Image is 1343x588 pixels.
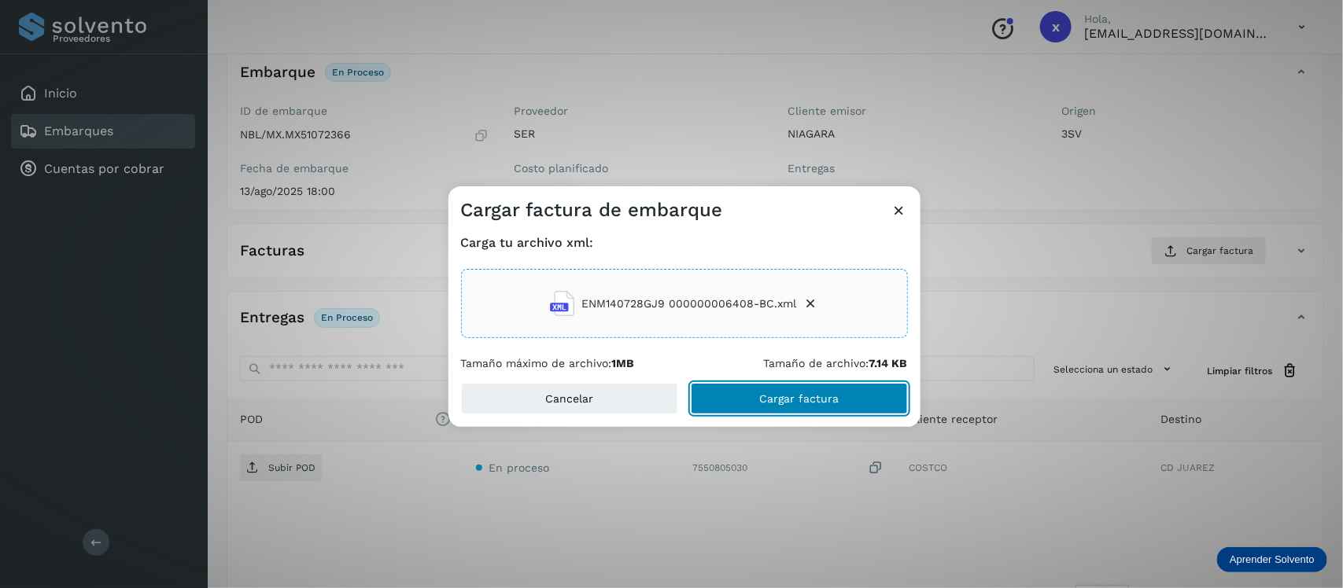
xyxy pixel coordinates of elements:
p: Tamaño máximo de archivo: [461,357,635,370]
p: Aprender Solvento [1230,553,1315,566]
span: Cargar factura [759,393,839,404]
span: Cancelar [545,393,593,404]
b: 1MB [612,357,635,369]
div: Aprender Solvento [1217,547,1327,572]
span: ENM140728GJ9 000000006408-BC.xml [581,296,796,312]
button: Cancelar [461,383,678,414]
p: Tamaño de archivo: [764,357,908,370]
b: 7.14 KB [869,357,908,369]
h3: Cargar factura de embarque [461,199,723,222]
h4: Carga tu archivo xml: [461,235,908,250]
button: Cargar factura [691,383,908,414]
